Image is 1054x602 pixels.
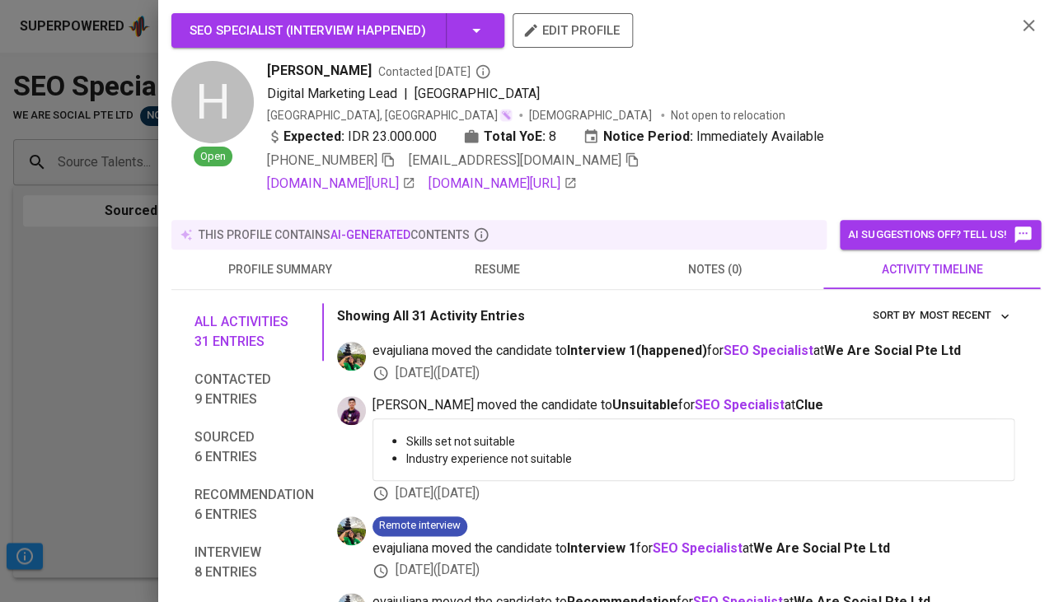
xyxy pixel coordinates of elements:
div: IDR 23.000.000 [267,127,437,147]
div: H [171,61,254,143]
div: [DATE] ( [DATE] ) [372,484,1014,503]
a: [DOMAIN_NAME][URL] [267,174,415,194]
span: notes (0) [616,259,814,280]
span: Contacted 9 entries [194,370,314,409]
span: Most Recent [919,306,1010,325]
a: SEO Specialist [695,397,785,413]
span: Sourced 6 entries [194,427,314,467]
img: magic_wand.svg [499,109,513,122]
span: activity timeline [833,259,1031,280]
span: profile summary [181,259,379,280]
span: [EMAIL_ADDRESS][DOMAIN_NAME] [409,152,621,168]
span: All activities 31 entries [194,312,314,352]
span: [GEOGRAPHIC_DATA] [415,86,540,101]
span: AI suggestions off? Tell us! [848,225,1033,245]
span: Digital Marketing Lead [267,86,397,101]
svg: By Batam recruiter [475,63,491,80]
b: Unsuitable [612,397,678,413]
span: [PERSON_NAME] moved the candidate to for at [372,396,1014,415]
span: Remote interview [372,518,467,534]
span: Contacted [DATE] [378,63,491,80]
a: [DOMAIN_NAME][URL] [429,174,577,194]
p: this profile contains contents [199,226,470,243]
span: SEO Specialist ( Interview happened ) [190,23,426,38]
div: Immediately Available [583,127,824,147]
span: We Are Social Pte Ltd [824,343,960,358]
span: [DEMOGRAPHIC_DATA] [529,107,654,124]
p: Not open to relocation [671,107,785,124]
span: Clue [795,397,823,413]
span: | [404,84,408,104]
p: Industry experience not suitable [406,450,1000,467]
span: [PHONE_NUMBER] [267,152,377,168]
button: SEO Specialist (Interview happened) [171,13,504,48]
b: Interview 1 ( happened ) [567,343,707,358]
span: sort by [872,309,915,321]
img: eva@glints.com [337,342,366,371]
span: evajuliana moved the candidate to for at [372,539,1014,558]
span: [PERSON_NAME] [267,61,372,81]
button: AI suggestions off? Tell us! [840,220,1041,250]
span: We Are Social Pte Ltd [753,540,889,556]
p: Showing All 31 Activity Entries [337,306,525,326]
img: eva@glints.com [337,516,366,545]
button: edit profile [513,13,633,48]
a: SEO Specialist [724,343,813,358]
span: 8 [549,127,556,147]
p: Skills set not suitable [406,433,1000,450]
b: Expected: [283,127,344,147]
span: evajuliana moved the candidate to for at [372,342,1014,361]
b: Notice Period: [603,127,693,147]
span: resume [399,259,597,280]
a: SEO Specialist [653,540,742,556]
button: sort by [915,303,1014,329]
img: erwin@glints.com [337,396,366,425]
div: [DATE] ( [DATE] ) [372,561,1014,580]
div: [DATE] ( [DATE] ) [372,364,1014,383]
span: Recommendation 6 entries [194,485,314,525]
a: edit profile [513,23,633,36]
span: AI-generated [330,228,410,241]
span: edit profile [526,20,620,41]
b: Interview 1 [567,540,636,556]
span: Open [194,149,232,165]
span: Interview 8 entries [194,543,314,582]
b: Total YoE: [484,127,546,147]
div: [GEOGRAPHIC_DATA], [GEOGRAPHIC_DATA] [267,107,513,124]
